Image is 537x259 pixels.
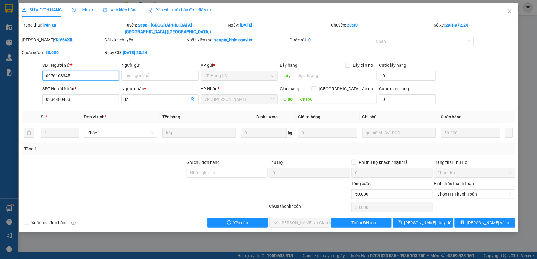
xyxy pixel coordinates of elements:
div: Tuyến: [124,22,227,35]
span: Chưa thu [438,168,512,177]
span: Chọn HT Thanh Toán [438,190,512,199]
span: picture [103,8,107,12]
input: Ghi chú đơn hàng [187,168,268,178]
div: Nhân viên tạo: [187,37,289,43]
button: exclamation-circleYêu cầu [207,218,268,228]
span: Phí thu hộ khách nhận trả [356,159,410,166]
div: Trạng thái Thu Hộ [434,159,515,166]
div: Ngày GD: [104,49,186,56]
span: VP 7 Phạm Văn Đồng [205,95,274,104]
span: close [507,9,512,14]
span: [GEOGRAPHIC_DATA] tận nơi [316,85,377,92]
span: exclamation-circle [227,220,231,225]
div: Người gửi [121,62,198,69]
input: 0 [298,128,357,138]
input: Cước lấy hàng [379,71,436,81]
div: Tổng: 1 [24,145,207,152]
span: Tên hàng [162,114,180,119]
label: Cước lấy hàng [379,63,406,68]
span: Lấy hàng [280,63,298,68]
span: printer [461,220,465,225]
span: Giao hàng [280,86,299,91]
span: Giá trị hàng [298,114,320,119]
span: clock-circle [72,8,76,12]
button: plus [505,128,513,138]
span: SL [41,114,46,119]
span: Lấy tận nơi [350,62,377,69]
b: Trên xe [42,23,56,27]
span: Ảnh kiện hàng [103,8,138,12]
input: Dọc đường [296,94,377,104]
span: Đơn vị tính [84,114,106,119]
b: TJY66XIL [55,37,73,42]
span: Cước hàng [441,114,462,119]
button: Close [501,3,518,20]
b: 50.000 [45,50,59,55]
div: Chưa cước : [22,49,103,56]
div: [PERSON_NAME]: [22,37,103,43]
b: yenptx_hhlc.saoviet [215,37,253,42]
div: Gói vận chuyển: [104,37,186,43]
div: Trạng thái: [21,22,124,35]
span: Thu Hộ [269,160,283,165]
b: 0 [309,37,311,42]
div: Số xe: [433,22,516,35]
span: [PERSON_NAME] và In [467,219,510,226]
label: Hình thức thanh toán [434,181,474,186]
div: Cước rồi : [290,37,371,43]
button: plusThêm ĐH mới [331,218,392,228]
b: [DATE] 20:34 [123,50,147,55]
span: Lấy [280,71,294,80]
div: SĐT Người Gửi [42,62,119,69]
span: Định lượng [256,114,278,119]
b: 23:30 [347,23,358,27]
input: Cước giao hàng [379,94,436,104]
input: Dọc đường [294,71,377,80]
div: Ngày: [227,22,330,35]
div: Chuyến: [330,22,433,35]
button: check[PERSON_NAME] và Giao hàng [269,218,330,228]
input: Ghi Chú [362,128,436,138]
input: VD: Bàn, Ghế [162,128,236,138]
b: [DATE] [240,23,252,27]
span: Yêu cầu xuất hóa đơn điện tử [147,8,211,12]
span: Giao [280,94,296,104]
span: Xuất hóa đơn hàng [29,219,70,226]
label: Ghi chú đơn hàng [187,160,220,165]
div: VP gửi [201,62,278,69]
span: info-circle [71,221,76,225]
span: VP Hàng LC [205,71,274,80]
th: Ghi chú [360,111,438,123]
div: Người nhận [121,85,198,92]
span: Lịch sử [72,8,93,12]
span: kg [287,128,293,138]
button: printer[PERSON_NAME] và In [455,218,515,228]
b: Sapa - [GEOGRAPHIC_DATA] - [GEOGRAPHIC_DATA] ([GEOGRAPHIC_DATA]) [125,23,211,34]
input: 0 [441,128,500,138]
b: 29H-972.24 [446,23,468,27]
span: SỬA ĐƠN HÀNG [22,8,62,12]
label: Cước giao hàng [379,86,409,91]
span: [PERSON_NAME] thay đổi [404,219,453,226]
span: VP Nhận [201,86,218,91]
div: SĐT Người Nhận [42,85,119,92]
div: Chưa thanh toán [268,203,351,213]
button: save[PERSON_NAME] thay đổi [393,218,454,228]
button: delete [24,128,34,138]
span: save [398,220,402,225]
span: Thêm ĐH mới [352,219,377,226]
span: edit [22,8,26,12]
img: icon [147,8,152,13]
span: user-add [190,97,195,102]
span: plus [345,220,349,225]
span: Khác [87,128,154,137]
span: Yêu cầu [234,219,248,226]
span: Tổng cước [351,181,371,186]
